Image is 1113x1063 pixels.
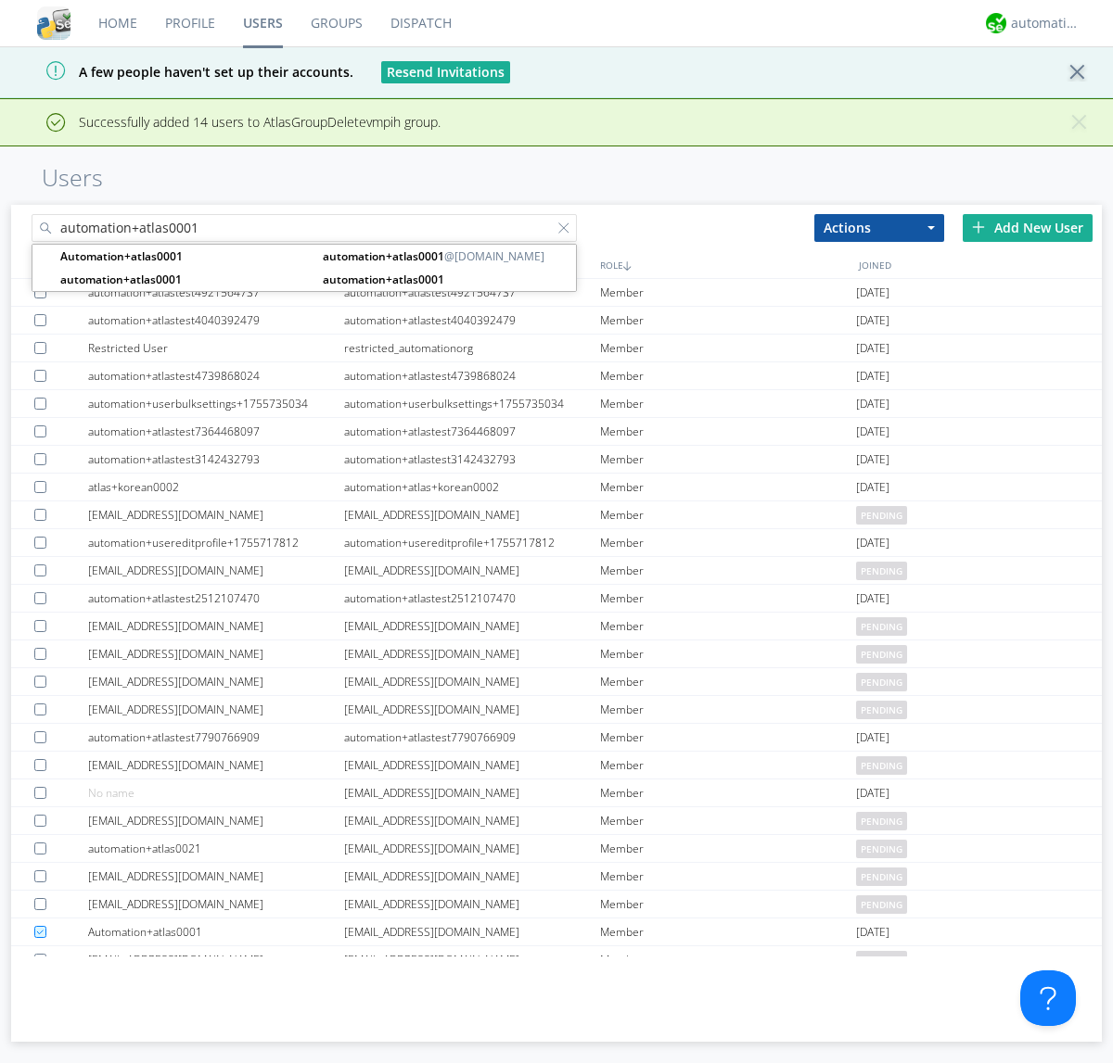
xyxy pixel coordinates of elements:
[856,390,889,418] span: [DATE]
[11,390,1102,418] a: automation+userbulksettings+1755735034automation+userbulksettings+1755735034Member[DATE]
[88,613,344,639] div: [EMAIL_ADDRESS][DOMAIN_NAME]
[88,785,134,801] span: No name
[344,390,600,417] div: automation+userbulksettings+1755735034
[11,307,1102,335] a: automation+atlastest4040392479automation+atlastest4040392479Member[DATE]
[11,474,1102,501] a: atlas+korean0002automation+atlas+korean0002Member[DATE]
[344,779,600,806] div: [EMAIL_ADDRESS][DOMAIN_NAME]
[88,891,344,917] div: [EMAIL_ADDRESS][DOMAIN_NAME]
[972,221,985,234] img: plus.svg
[88,835,344,862] div: automation+atlas0021
[88,474,344,500] div: atlas+korean0002
[856,279,889,307] span: [DATE]
[11,446,1102,474] a: automation+atlastest3142432793automation+atlastest3142432793Member[DATE]
[856,585,889,613] span: [DATE]
[856,812,907,830] span: pending
[814,214,944,242] button: Actions
[344,752,600,778] div: [EMAIL_ADDRESS][DOMAIN_NAME]
[344,891,600,917] div: [EMAIL_ADDRESS][DOMAIN_NAME]
[323,247,571,265] span: @[DOMAIN_NAME]
[323,248,444,264] strong: automation+atlas0001
[600,613,856,639] div: Member
[344,418,600,445] div: automation+atlastest7364468097
[344,946,600,973] div: [EMAIL_ADDRESS][DOMAIN_NAME]
[32,214,577,242] input: Search users
[88,724,344,751] div: automation+atlastest7790766909
[11,529,1102,557] a: automation+usereditprofile+1755717812automation+usereditprofile+1755717812Member[DATE]
[11,585,1102,613] a: automation+atlastest2512107470automation+atlastest2512107470Member[DATE]
[37,6,70,40] img: cddb5a64eb264b2086981ab96f4c1ba7
[88,640,344,667] div: [EMAIL_ADDRESS][DOMAIN_NAME]
[88,946,344,973] div: [EMAIL_ADDRESS][DOMAIN_NAME]
[856,562,907,580] span: pending
[600,696,856,723] div: Member
[344,585,600,612] div: automation+atlastest2512107470
[856,307,889,335] span: [DATE]
[11,362,1102,390] a: automation+atlastest4739868024automation+atlastest4739868024Member[DATE]
[600,529,856,556] div: Member
[11,946,1102,974] a: [EMAIL_ADDRESS][DOMAIN_NAME][EMAIL_ADDRESS][DOMAIN_NAME]Memberpending
[344,501,600,528] div: [EMAIL_ADDRESS][DOMAIN_NAME]
[11,668,1102,696] a: [EMAIL_ADDRESS][DOMAIN_NAME][EMAIL_ADDRESS][DOMAIN_NAME]Memberpending
[11,557,1102,585] a: [EMAIL_ADDRESS][DOMAIN_NAME][EMAIL_ADDRESS][DOMAIN_NAME]Memberpending
[344,668,600,695] div: [EMAIL_ADDRESS][DOMAIN_NAME]
[344,307,600,334] div: automation+atlastest4040392479
[856,701,907,719] span: pending
[856,724,889,752] span: [DATE]
[344,474,600,500] div: automation+atlas+korean0002
[1020,970,1076,1026] iframe: Toggle Customer Support
[11,835,1102,863] a: automation+atlas0021[EMAIL_ADDRESS][DOMAIN_NAME]Memberpending
[344,362,600,389] div: automation+atlastest4739868024
[88,279,344,306] div: automation+atlastest4921564737
[344,529,600,556] div: automation+usereditprofile+1755717812
[88,918,344,945] div: Automation+atlas0001
[323,272,444,287] strong: automation+atlas0001
[600,307,856,334] div: Member
[11,613,1102,640] a: [EMAIL_ADDRESS][DOMAIN_NAME][EMAIL_ADDRESS][DOMAIN_NAME]Memberpending
[11,696,1102,724] a: [EMAIL_ADDRESS][DOMAIN_NAME][EMAIL_ADDRESS][DOMAIN_NAME]Memberpending
[856,418,889,446] span: [DATE]
[344,835,600,862] div: [EMAIL_ADDRESS][DOMAIN_NAME]
[600,418,856,445] div: Member
[88,501,344,528] div: [EMAIL_ADDRESS][DOMAIN_NAME]
[11,279,1102,307] a: automation+atlastest4921564737automation+atlastest4921564737Member[DATE]
[344,335,600,361] div: restricted_automationorg
[854,251,1113,278] div: JOINED
[856,673,907,691] span: pending
[856,529,889,557] span: [DATE]
[88,863,344,890] div: [EMAIL_ADDRESS][DOMAIN_NAME]
[600,446,856,473] div: Member
[344,613,600,639] div: [EMAIL_ADDRESS][DOMAIN_NAME]
[856,335,889,362] span: [DATE]
[11,418,1102,446] a: automation+atlastest7364468097automation+atlastest7364468097Member[DATE]
[381,61,510,83] button: Resend Invitations
[600,501,856,528] div: Member
[600,918,856,945] div: Member
[14,113,441,131] span: Successfully added 14 users to AtlasGroupDeletevmpih group.
[856,895,907,914] span: pending
[344,696,600,723] div: [EMAIL_ADDRESS][DOMAIN_NAME]
[11,640,1102,668] a: [EMAIL_ADDRESS][DOMAIN_NAME][EMAIL_ADDRESS][DOMAIN_NAME]Memberpending
[11,863,1102,891] a: [EMAIL_ADDRESS][DOMAIN_NAME][EMAIL_ADDRESS][DOMAIN_NAME]Memberpending
[60,248,183,264] strong: Automation+atlas0001
[856,645,907,664] span: pending
[88,307,344,334] div: automation+atlastest4040392479
[600,779,856,806] div: Member
[11,724,1102,752] a: automation+atlastest7790766909automation+atlastest7790766909Member[DATE]
[600,640,856,667] div: Member
[88,390,344,417] div: automation+userbulksettings+1755735034
[88,418,344,445] div: automation+atlastest7364468097
[856,867,907,886] span: pending
[88,362,344,389] div: automation+atlastest4739868024
[11,752,1102,779] a: [EMAIL_ADDRESS][DOMAIN_NAME][EMAIL_ADDRESS][DOMAIN_NAME]Memberpending
[344,557,600,584] div: [EMAIL_ADDRESS][DOMAIN_NAME]
[600,585,856,612] div: Member
[11,807,1102,835] a: [EMAIL_ADDRESS][DOMAIN_NAME][EMAIL_ADDRESS][DOMAIN_NAME]Memberpending
[88,807,344,834] div: [EMAIL_ADDRESS][DOMAIN_NAME]
[88,529,344,556] div: automation+usereditprofile+1755717812
[1011,14,1081,32] div: automation+atlas
[856,506,907,525] span: pending
[88,335,344,361] div: Restricted User
[11,779,1102,807] a: No name[EMAIL_ADDRESS][DOMAIN_NAME]Member[DATE]
[344,807,600,834] div: [EMAIL_ADDRESS][DOMAIN_NAME]
[600,724,856,751] div: Member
